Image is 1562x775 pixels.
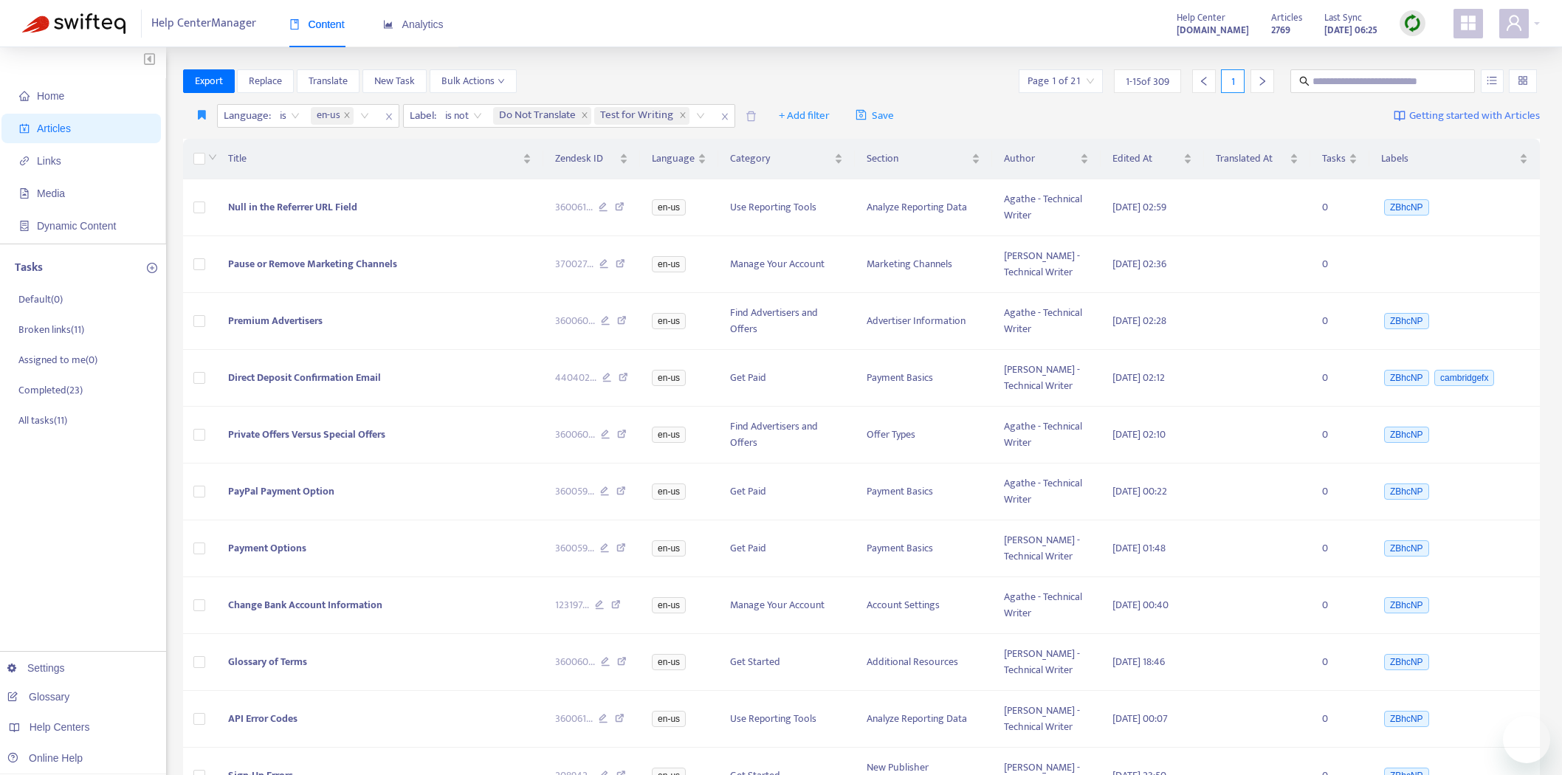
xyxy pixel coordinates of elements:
td: 0 [1310,520,1369,577]
span: Language : [218,105,273,127]
strong: [DOMAIN_NAME] [1177,22,1249,38]
span: Language [652,151,695,167]
span: Translate [309,73,348,89]
span: en-us [652,256,686,272]
span: Articles [1271,10,1302,26]
span: [DATE] 02:12 [1112,369,1165,386]
span: en-us [652,427,686,443]
a: Settings [7,662,65,674]
th: Translated At [1204,139,1310,179]
span: API Error Codes [228,710,297,727]
span: [DATE] 02:10 [1112,426,1166,443]
span: ZBhcNP [1384,711,1429,727]
span: down [208,153,217,162]
td: [PERSON_NAME] - Technical Writer [992,691,1101,748]
span: Change Bank Account Information [228,596,382,613]
span: ZBhcNP [1384,597,1429,613]
span: Direct Deposit Confirmation Email [228,369,381,386]
th: Category [718,139,855,179]
td: 0 [1310,577,1369,634]
a: Getting started with Articles [1394,104,1540,128]
span: is [280,105,300,127]
span: Premium Advertisers [228,312,323,329]
span: appstore [1459,14,1477,32]
span: Author [1004,151,1077,167]
span: Category [730,151,831,167]
span: home [19,91,30,101]
span: Articles [37,123,71,134]
span: save [856,109,867,120]
th: Title [216,139,543,179]
span: 360059 ... [555,540,594,557]
td: Find Advertisers and Offers [718,293,855,350]
td: Agathe - Technical Writer [992,577,1101,634]
span: Edited At [1112,151,1180,167]
td: Payment Basics [855,464,992,520]
span: 360059 ... [555,483,594,500]
span: en-us [652,540,686,557]
span: en-us [652,711,686,727]
span: plus-circle [147,263,157,273]
span: Links [37,155,61,167]
a: Glossary [7,691,69,703]
td: [PERSON_NAME] - Technical Writer [992,520,1101,577]
span: container [19,221,30,231]
span: [DATE] 00:07 [1112,710,1168,727]
span: is not [445,105,482,127]
span: en-us [652,483,686,500]
span: ZBhcNP [1384,427,1429,443]
span: en-us [317,107,340,125]
span: Null in the Referrer URL Field [228,199,357,216]
td: 0 [1310,179,1369,236]
span: area-chart [383,19,393,30]
span: 360061 ... [555,711,593,727]
span: Help Center Manager [151,10,256,38]
span: en-us [652,597,686,613]
span: Replace [249,73,282,89]
span: Last Sync [1324,10,1362,26]
td: Agathe - Technical Writer [992,407,1101,464]
td: Analyze Reporting Data [855,691,992,748]
th: Author [992,139,1101,179]
td: Payment Basics [855,520,992,577]
span: Content [289,18,345,30]
td: 0 [1310,350,1369,407]
td: Get Started [718,634,855,691]
span: close [715,108,734,125]
span: Home [37,90,64,102]
td: [PERSON_NAME] - Technical Writer [992,634,1101,691]
span: [DATE] 01:48 [1112,540,1166,557]
span: [DATE] 02:36 [1112,255,1166,272]
span: 360060 ... [555,313,595,329]
td: Account Settings [855,577,992,634]
span: [DATE] 18:46 [1112,653,1165,670]
span: close [581,111,588,120]
p: Tasks [15,259,43,277]
th: Tasks [1310,139,1369,179]
span: search [1299,76,1310,86]
span: en-us [652,313,686,329]
span: Help Centers [30,721,90,733]
span: Labels [1381,151,1516,167]
td: 0 [1310,464,1369,520]
th: Edited At [1101,139,1204,179]
span: cambridgefx [1434,370,1494,386]
span: 360060 ... [555,427,595,443]
td: 0 [1310,293,1369,350]
span: Test for Writing [600,107,676,125]
button: + Add filter [768,104,841,128]
td: Manage Your Account [718,577,855,634]
img: Swifteq [22,13,125,34]
td: Agathe - Technical Writer [992,464,1101,520]
button: Export [183,69,235,93]
p: Assigned to me ( 0 ) [18,352,97,368]
button: Replace [237,69,294,93]
td: Offer Types [855,407,992,464]
span: Help Center [1177,10,1225,26]
span: [DATE] 02:59 [1112,199,1166,216]
td: Get Paid [718,464,855,520]
span: close [343,111,351,120]
span: Title [228,151,519,167]
td: 0 [1310,407,1369,464]
span: Private Offers Versus Special Offers [228,426,385,443]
